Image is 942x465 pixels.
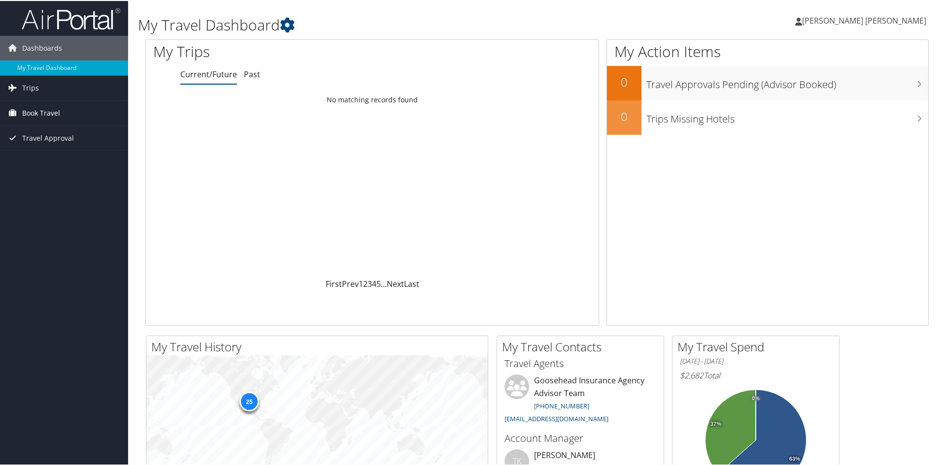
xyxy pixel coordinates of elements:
h2: My Travel Spend [677,338,839,354]
span: Trips [22,75,39,99]
h2: 0 [607,107,641,124]
span: … [381,278,387,288]
span: Dashboards [22,35,62,60]
a: 2 [363,278,368,288]
span: Travel Approval [22,125,74,150]
a: [PERSON_NAME] [PERSON_NAME] [795,5,936,34]
span: [PERSON_NAME] [PERSON_NAME] [802,14,926,25]
h3: Account Manager [505,431,656,444]
a: 5 [376,278,381,288]
span: $2,682 [680,369,704,380]
tspan: 0% [752,395,760,401]
h3: Trips Missing Hotels [646,106,928,125]
a: 1 [359,278,363,288]
a: [PHONE_NUMBER] [534,401,589,409]
a: Current/Future [180,68,237,79]
li: Goosehead Insurance Agency Advisor Team [500,373,661,426]
h6: Total [680,369,832,380]
h1: My Trips [153,40,403,61]
a: Last [404,278,419,288]
h1: My Action Items [607,40,928,61]
a: 4 [372,278,376,288]
a: 3 [368,278,372,288]
h6: [DATE] - [DATE] [680,356,832,365]
h2: 0 [607,73,641,90]
div: 25 [239,391,259,410]
img: airportal-logo.png [22,6,120,30]
a: First [326,278,342,288]
a: [EMAIL_ADDRESS][DOMAIN_NAME] [505,413,608,422]
span: Book Travel [22,100,60,124]
a: Prev [342,278,359,288]
h2: My Travel Contacts [502,338,664,354]
a: 0Trips Missing Hotels [607,99,928,134]
a: 0Travel Approvals Pending (Advisor Booked) [607,65,928,99]
tspan: 37% [710,420,721,426]
h1: My Travel Dashboard [138,14,670,34]
h3: Travel Approvals Pending (Advisor Booked) [646,72,928,91]
a: Next [387,278,404,288]
a: Past [244,68,260,79]
td: No matching records found [146,90,599,108]
tspan: 63% [789,455,800,461]
h2: My Travel History [151,338,488,354]
h3: Travel Agents [505,356,656,370]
